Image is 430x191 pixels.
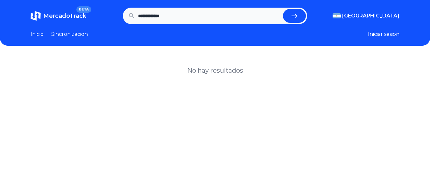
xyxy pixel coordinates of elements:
[187,66,243,75] h1: No hay resultados
[368,30,399,38] button: Iniciar sesion
[342,12,399,20] span: [GEOGRAPHIC_DATA]
[76,6,91,13] span: BETA
[51,30,88,38] a: Sincronizacion
[43,12,86,19] span: MercadoTrack
[333,12,399,20] button: [GEOGRAPHIC_DATA]
[31,11,86,21] a: MercadoTrackBETA
[333,13,341,18] img: Argentina
[31,30,44,38] a: Inicio
[31,11,41,21] img: MercadoTrack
